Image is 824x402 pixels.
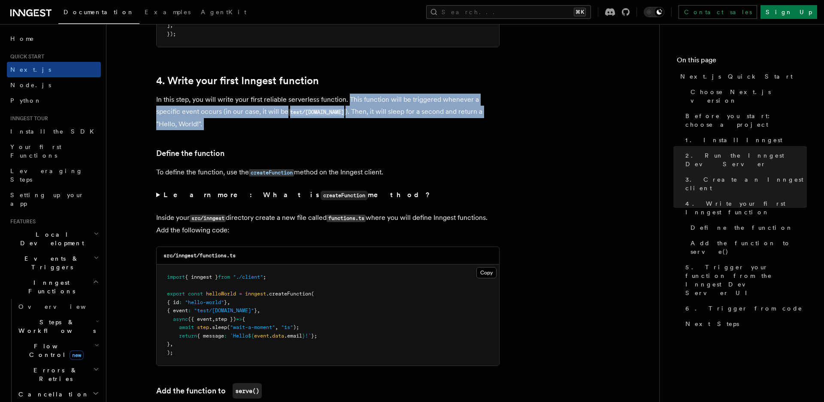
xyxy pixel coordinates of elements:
[691,239,807,256] span: Add the function to serve()
[156,189,500,201] summary: Learn more: What iscreateFunctionmethod?
[10,128,99,135] span: Install the SDK
[188,308,191,314] span: :
[679,5,757,19] a: Contact sales
[15,318,96,335] span: Steps & Workflows
[212,316,215,322] span: ,
[7,275,101,299] button: Inngest Functions
[10,167,83,183] span: Leveraging Steps
[263,274,266,280] span: ;
[156,94,500,130] p: In this step, you will write your first reliable serverless function. This function will be trigg...
[281,324,293,330] span: "1s"
[682,148,807,172] a: 2. Run the Inngest Dev Server
[227,324,230,330] span: (
[691,223,793,232] span: Define the function
[179,324,194,330] span: await
[10,97,42,104] span: Python
[197,333,224,339] span: { message
[269,333,272,339] span: .
[167,308,188,314] span: { event
[164,191,432,199] strong: Learn more: What is method?
[7,93,101,108] a: Python
[682,132,807,148] a: 1. Install Inngest
[677,69,807,84] a: Next.js Quick Start
[156,383,262,399] a: Add the function toserve()
[691,88,807,105] span: Choose Next.js version
[644,7,664,17] button: Toggle dark mode
[167,291,185,297] span: export
[687,235,807,259] a: Add the function to serve()
[305,333,311,339] span: !`
[201,9,246,15] span: AgentKit
[188,291,203,297] span: const
[275,324,278,330] span: ,
[293,324,299,330] span: );
[7,251,101,275] button: Events & Triggers
[167,341,170,347] span: }
[685,112,807,129] span: Before you start: choose a project
[156,147,224,159] a: Define the function
[288,109,345,116] code: test/[DOMAIN_NAME]
[156,166,500,179] p: To define the function, use the method on the Inngest client.
[327,215,366,222] code: functions.ts
[194,308,254,314] span: "test/[DOMAIN_NAME]"
[248,333,254,339] span: ${
[18,303,107,310] span: Overview
[15,314,101,338] button: Steps & Workflows
[170,22,173,28] span: ,
[321,191,368,200] code: createFunction
[156,75,319,87] a: 4. Write your first Inngest function
[185,299,224,305] span: "hello-world"
[15,342,94,359] span: Flow Control
[284,333,302,339] span: .email
[7,115,48,122] span: Inngest tour
[7,139,101,163] a: Your first Functions
[179,333,197,339] span: return
[196,3,251,23] a: AgentKit
[236,316,242,322] span: =>
[227,299,230,305] span: ,
[164,253,236,259] code: src/inngest/functions.ts
[687,84,807,108] a: Choose Next.js version
[197,324,209,330] span: step
[218,274,230,280] span: from
[476,267,497,278] button: Copy
[574,8,586,16] kbd: ⌘K
[10,34,34,43] span: Home
[245,291,266,297] span: inngest
[7,31,101,46] a: Home
[179,299,182,305] span: :
[7,230,94,247] span: Local Development
[15,338,101,362] button: Flow Controlnew
[685,175,807,192] span: 3. Create an Inngest client
[167,22,170,28] span: ]
[760,5,817,19] a: Sign Up
[10,82,51,88] span: Node.js
[239,291,242,297] span: =
[685,263,807,297] span: 5. Trigger your function from the Inngest Dev Server UI
[224,299,227,305] span: }
[209,324,227,330] span: .sleep
[685,304,803,313] span: 6. Trigger from code
[7,53,44,60] span: Quick start
[185,274,218,280] span: { inngest }
[254,308,257,314] span: }
[215,316,236,322] span: step })
[426,5,591,19] button: Search...⌘K
[682,196,807,220] a: 4. Write your first Inngest function
[311,291,314,297] span: (
[242,316,245,322] span: {
[188,316,212,322] span: ({ event
[272,333,284,339] span: data
[7,227,101,251] button: Local Development
[145,9,191,15] span: Examples
[680,72,793,81] span: Next.js Quick Start
[7,187,101,211] a: Setting up your app
[167,31,176,37] span: });
[15,362,101,387] button: Errors & Retries
[156,212,500,236] p: Inside your directory create a new file called where you will define Inngest functions. Add the f...
[230,324,275,330] span: "wait-a-moment"
[677,55,807,69] h4: On this page
[7,278,93,295] span: Inngest Functions
[302,333,305,339] span: }
[257,308,260,314] span: ,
